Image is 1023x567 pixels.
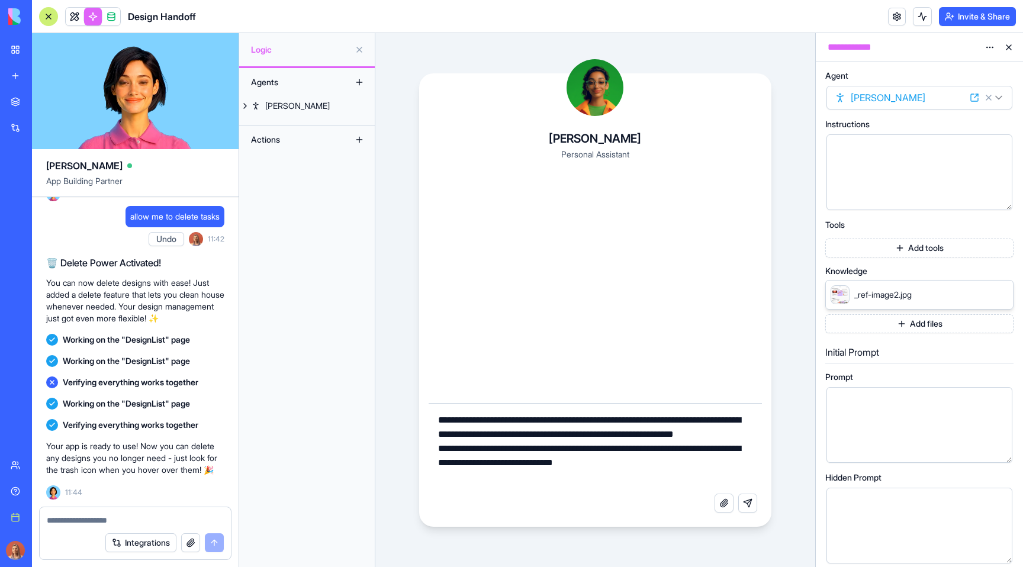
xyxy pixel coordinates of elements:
button: Undo [149,232,184,246]
span: [PERSON_NAME] [46,159,123,173]
span: Verifying everything works together [63,376,198,388]
span: Personal Assistant [561,149,629,159]
span: _ref-image2.jpg [854,289,912,301]
img: Marina_gj5dtt.jpg [6,541,25,560]
div: Agents [245,73,340,92]
span: Working on the "DesignList" page [63,355,190,367]
img: Ella_00000_wcx2te.png [46,485,60,500]
div: [PERSON_NAME] [265,100,330,112]
span: Working on the "DesignList" page [63,334,190,346]
h1: Design Handoff [128,9,196,24]
img: logo [8,8,82,25]
h4: [PERSON_NAME] [549,130,641,147]
span: 11:44 [65,488,82,497]
p: You can now delete designs with ease! Just added a delete feature that lets you clean house whene... [46,277,224,324]
button: Integrations [105,533,176,552]
span: Tools [825,221,845,229]
span: Knowledge [825,267,867,275]
span: allow me to delete tasks [130,211,220,223]
button: Invite & Share [939,7,1016,26]
span: Verifying everything works together [63,419,198,431]
span: App Building Partner [46,175,224,196]
span: Working on the "DesignList" page [63,398,190,410]
h2: 🗑️ Delete Power Activated! [46,256,224,270]
span: Logic [251,44,350,56]
span: 11:42 [208,234,224,244]
span: Hidden Prompt [825,473,882,482]
img: Marina_gj5dtt.jpg [189,232,203,246]
button: Add tools [825,239,1014,257]
button: Add files [825,314,1014,333]
a: [PERSON_NAME] [239,96,375,115]
p: Your app is ready to use! Now you can delete any designs you no longer need - just look for the t... [46,440,224,476]
span: Agent [825,72,848,80]
div: Actions [245,130,340,149]
span: Prompt [825,373,853,381]
h5: Initial Prompt [825,345,1014,359]
span: Instructions [825,120,870,128]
